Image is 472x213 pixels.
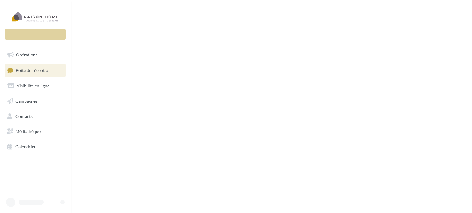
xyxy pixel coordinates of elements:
a: Visibilité en ligne [4,79,67,92]
div: Nouvelle campagne [5,29,66,40]
a: Campagnes [4,95,67,108]
span: Visibilité en ligne [17,83,49,88]
span: Opérations [16,52,37,57]
span: Campagnes [15,98,37,104]
a: Médiathèque [4,125,67,138]
span: Médiathèque [15,129,41,134]
a: Boîte de réception [4,64,67,77]
span: Contacts [15,113,33,119]
span: Boîte de réception [16,67,51,73]
span: Calendrier [15,144,36,149]
a: Calendrier [4,140,67,153]
a: Opérations [4,48,67,61]
a: Contacts [4,110,67,123]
